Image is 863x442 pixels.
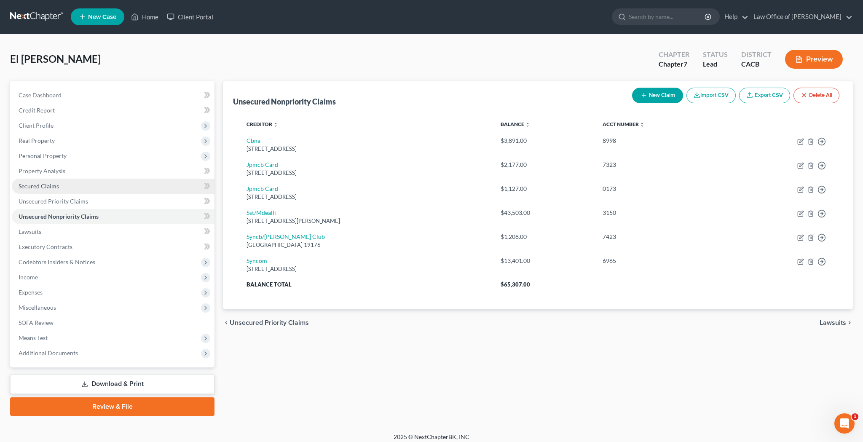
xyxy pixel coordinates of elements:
span: Income [19,273,38,281]
input: Search by name... [629,9,706,24]
a: Syncb/[PERSON_NAME] Club [247,233,325,240]
a: Credit Report [12,103,214,118]
a: Review & File [10,397,214,416]
span: 1 [852,413,858,420]
a: Cbna [247,137,260,144]
div: Unsecured Nonpriority Claims [233,96,336,107]
div: Status [703,50,728,59]
span: Property Analysis [19,167,65,174]
a: Syncom [247,257,267,264]
div: [GEOGRAPHIC_DATA] 19176 [247,241,487,249]
div: $13,401.00 [501,257,589,265]
button: Delete All [793,88,839,103]
button: Import CSV [686,88,736,103]
a: Sst/Mdealli [247,209,276,216]
a: Lawsuits [12,224,214,239]
div: 3150 [603,209,721,217]
div: [STREET_ADDRESS] [247,193,487,201]
span: New Case [88,14,116,20]
i: unfold_more [640,122,645,127]
span: $65,307.00 [501,281,530,288]
div: [STREET_ADDRESS][PERSON_NAME] [247,217,487,225]
span: SOFA Review [19,319,54,326]
a: Acct Number unfold_more [603,121,645,127]
a: Download & Print [10,374,214,394]
a: Executory Contracts [12,239,214,254]
span: Executory Contracts [19,243,72,250]
iframe: Intercom live chat [834,413,855,434]
div: 0173 [603,185,721,193]
a: Law Office of [PERSON_NAME] [749,9,852,24]
a: Help [720,9,748,24]
i: unfold_more [273,122,278,127]
span: Real Property [19,137,55,144]
a: SOFA Review [12,315,214,330]
button: chevron_left Unsecured Priority Claims [223,319,309,326]
a: Home [127,9,163,24]
div: 7423 [603,233,721,241]
th: Balance Total [240,277,494,292]
span: Credit Report [19,107,55,114]
button: Lawsuits chevron_right [820,319,853,326]
span: Codebtors Insiders & Notices [19,258,95,265]
a: Client Portal [163,9,217,24]
i: chevron_right [846,319,853,326]
span: Lawsuits [19,228,41,235]
i: unfold_more [525,122,530,127]
span: Lawsuits [820,319,846,326]
button: Preview [785,50,843,69]
span: Unsecured Priority Claims [230,319,309,326]
div: District [741,50,772,59]
a: Creditor unfold_more [247,121,278,127]
div: 8998 [603,137,721,145]
div: CACB [741,59,772,69]
a: Unsecured Priority Claims [12,194,214,209]
span: Unsecured Priority Claims [19,198,88,205]
div: Lead [703,59,728,69]
div: [STREET_ADDRESS] [247,265,487,273]
span: Miscellaneous [19,304,56,311]
a: Jpmcb Card [247,161,278,168]
div: [STREET_ADDRESS] [247,145,487,153]
div: $1,127.00 [501,185,589,193]
a: Case Dashboard [12,88,214,103]
div: $3,891.00 [501,137,589,145]
i: chevron_left [223,319,230,326]
a: Unsecured Nonpriority Claims [12,209,214,224]
button: New Claim [632,88,683,103]
div: 6965 [603,257,721,265]
span: Case Dashboard [19,91,62,99]
span: Expenses [19,289,43,296]
div: $2,177.00 [501,161,589,169]
span: 7 [683,60,687,68]
a: Secured Claims [12,179,214,194]
span: Unsecured Nonpriority Claims [19,213,99,220]
span: El [PERSON_NAME] [10,53,101,65]
a: Balance unfold_more [501,121,530,127]
div: Chapter [659,50,689,59]
div: $43,503.00 [501,209,589,217]
div: [STREET_ADDRESS] [247,169,487,177]
span: Personal Property [19,152,67,159]
div: $1,208.00 [501,233,589,241]
a: Property Analysis [12,163,214,179]
span: Client Profile [19,122,54,129]
div: Chapter [659,59,689,69]
span: Secured Claims [19,182,59,190]
a: Jpmcb Card [247,185,278,192]
span: Means Test [19,334,48,341]
span: Additional Documents [19,349,78,356]
div: 7323 [603,161,721,169]
a: Export CSV [739,88,790,103]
